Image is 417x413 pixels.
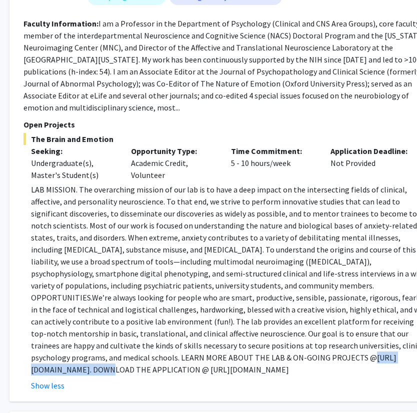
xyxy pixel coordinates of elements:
[231,145,316,157] p: Time Commitment:
[31,379,64,391] button: Show less
[7,368,42,405] iframe: Chat
[223,145,323,181] div: 5 - 10 hours/week
[131,145,216,157] p: Opportunity Type:
[23,18,98,28] b: Faculty Information:
[330,145,415,157] p: Application Deadline:
[31,145,116,157] p: Seeking:
[31,157,116,181] div: Undergraduate(s), Master's Student(s)
[123,145,223,181] div: Academic Credit, Volunteer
